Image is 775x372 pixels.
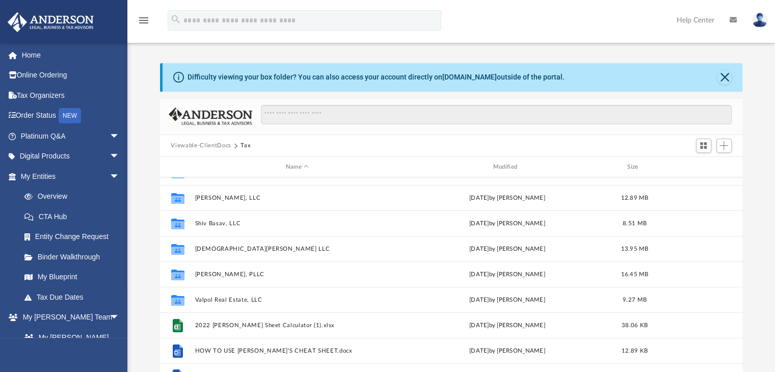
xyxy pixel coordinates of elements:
span: 8.51 MB [623,221,647,226]
div: [DATE] by [PERSON_NAME] [405,347,610,356]
div: [DATE] by [PERSON_NAME] [405,270,610,279]
span: 9.27 MB [623,297,647,303]
a: Home [7,45,135,65]
div: Size [614,163,655,172]
button: Viewable-ClientDocs [171,141,231,150]
a: Tax Organizers [7,85,135,105]
button: Tax [240,141,251,150]
button: HOW TO USE [PERSON_NAME]'S CHEAT SHEET.docx [195,348,400,354]
img: Anderson Advisors Platinum Portal [5,12,97,32]
button: Shiv Basav, LLC [195,220,400,227]
div: Difficulty viewing your box folder? You can also access your account directly on outside of the p... [188,72,565,83]
button: Valpol Real Estate, LLC [195,297,400,303]
a: Overview [14,187,135,207]
button: [DEMOGRAPHIC_DATA][PERSON_NAME] LLC [195,246,400,252]
i: search [170,14,181,25]
a: Binder Walkthrough [14,247,135,267]
span: 12.89 KB [621,348,647,354]
a: My [PERSON_NAME] Team [14,327,125,360]
a: Platinum Q&Aarrow_drop_down [7,126,135,146]
i: menu [138,14,150,26]
button: 2022 [PERSON_NAME] Sheet Calculator (1).xlsx [195,322,400,329]
span: 12.89 MB [621,195,648,201]
div: [DATE] by [PERSON_NAME] [405,321,610,330]
a: CTA Hub [14,206,135,227]
button: Switch to Grid View [696,139,711,153]
div: NEW [59,108,81,123]
div: [DATE] by [PERSON_NAME] [405,245,610,254]
a: My [PERSON_NAME] Teamarrow_drop_down [7,307,130,328]
button: [PERSON_NAME], LLC [195,195,400,201]
span: arrow_drop_down [110,307,130,328]
div: [DATE] by [PERSON_NAME] [405,296,610,305]
span: arrow_drop_down [110,166,130,187]
a: Digital Productsarrow_drop_down [7,146,135,167]
a: menu [138,19,150,26]
button: Add [716,139,732,153]
div: id [164,163,190,172]
div: id [659,163,731,172]
a: Online Ordering [7,65,135,86]
span: 16.45 MB [621,272,648,277]
div: Name [194,163,399,172]
a: [DOMAIN_NAME] [442,73,497,81]
a: Entity Change Request [14,227,135,247]
div: Modified [404,163,609,172]
a: Tax Due Dates [14,287,135,307]
input: Search files and folders [261,105,731,124]
a: My Entitiesarrow_drop_down [7,166,135,187]
span: 38.06 KB [621,323,647,328]
button: Close [717,70,732,85]
span: arrow_drop_down [110,146,130,167]
a: Order StatusNEW [7,105,135,126]
img: User Pic [752,13,767,28]
div: [DATE] by [PERSON_NAME] [405,219,610,228]
span: arrow_drop_down [110,126,130,147]
a: My Blueprint [14,267,130,287]
span: 13.95 MB [621,246,648,252]
div: [DATE] by [PERSON_NAME] [405,194,610,203]
button: [PERSON_NAME], PLLC [195,271,400,278]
